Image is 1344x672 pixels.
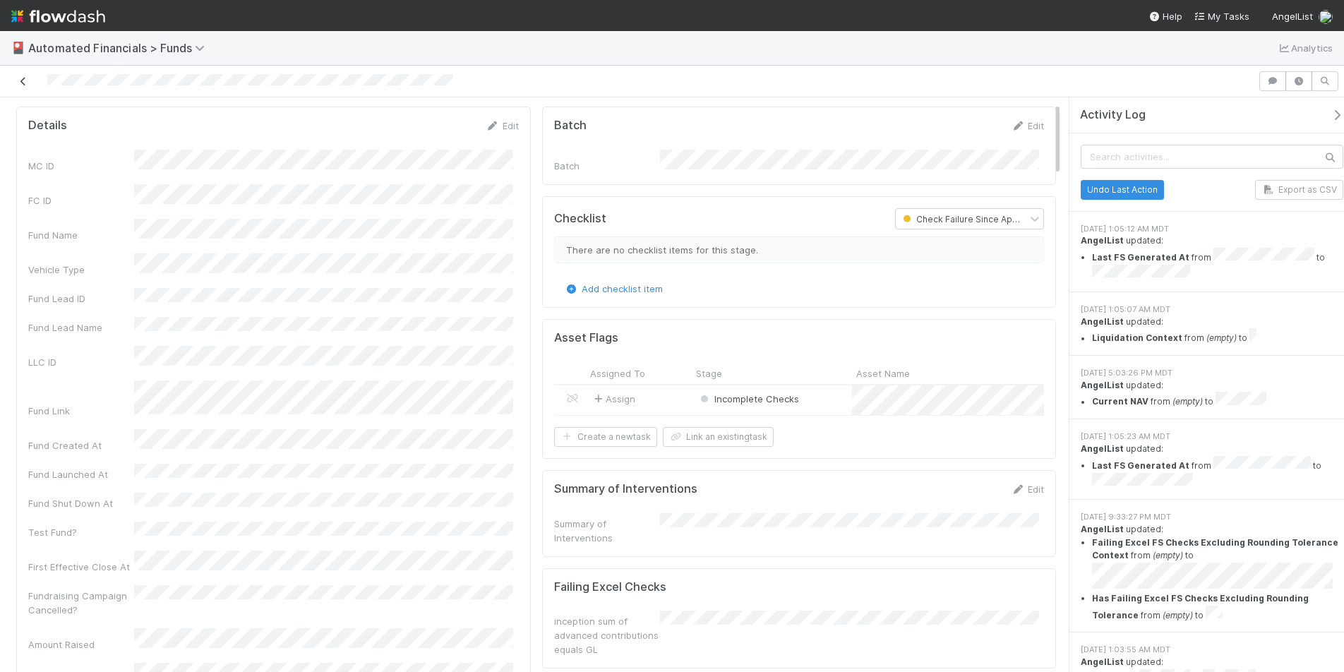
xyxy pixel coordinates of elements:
[28,525,134,539] div: Test Fund?
[28,119,67,133] h5: Details
[1081,443,1124,454] strong: AngelList
[28,320,134,335] div: Fund Lead Name
[28,228,134,242] div: Fund Name
[565,283,663,294] a: Add checklist item
[1081,443,1343,489] div: updated:
[1081,316,1124,327] strong: AngelList
[697,392,799,406] div: Incomplete Checks
[28,467,134,481] div: Fund Launched At
[28,355,134,369] div: LLC ID
[1092,252,1189,263] strong: Last FS Generated At
[11,42,25,54] span: 🎴
[486,120,519,131] a: Edit
[28,438,134,452] div: Fund Created At
[554,614,660,656] div: inception sum of advanced contributions equals GL
[28,159,134,173] div: MC ID
[590,366,645,380] span: Assigned To
[856,366,910,380] span: Asset Name
[1081,379,1343,409] div: updated:
[696,366,722,380] span: Stage
[554,427,657,447] button: Create a newtask
[554,212,606,226] h5: Checklist
[697,393,799,404] span: Incomplete Checks
[1092,248,1343,282] li: from to
[28,263,134,277] div: Vehicle Type
[1011,120,1044,131] a: Edit
[663,427,774,447] button: Link an existingtask
[28,292,134,306] div: Fund Lead ID
[28,404,134,418] div: Fund Link
[1081,644,1343,656] div: [DATE] 1:03:55 AM MDT
[900,214,1068,224] span: Check Failure Since Approved (SPV)
[1081,367,1343,379] div: [DATE] 5:03:26 PM MDT
[1277,40,1333,56] a: Analytics
[1255,180,1343,200] button: Export as CSV
[28,560,134,574] div: First Effective Close At
[1011,484,1044,495] a: Edit
[1081,145,1343,169] input: Search activities...
[554,159,660,173] div: Batch
[554,580,666,594] h5: Failing Excel Checks
[28,496,134,510] div: Fund Shut Down At
[1092,537,1338,560] strong: Failing Excel FS Checks Excluding Rounding Tolerance Context
[554,119,587,133] h5: Batch
[1092,456,1343,490] li: from to
[1081,524,1124,534] strong: AngelList
[1272,11,1313,22] span: AngelList
[554,517,660,545] div: Summary of Interventions
[28,41,212,55] span: Automated Financials > Funds
[1148,9,1182,23] div: Help
[554,236,1045,263] div: There are no checklist items for this stage.
[1081,656,1124,667] strong: AngelList
[1081,235,1124,246] strong: AngelList
[1153,550,1183,560] em: (empty)
[1092,397,1148,407] strong: Current NAV
[1081,380,1124,390] strong: AngelList
[1081,180,1164,200] button: Undo Last Action
[1081,431,1343,443] div: [DATE] 1:05:23 AM MDT
[1092,593,1309,620] strong: Has Failing Excel FS Checks Excluding Rounding Tolerance
[1092,333,1182,344] strong: Liquidation Context
[28,637,134,652] div: Amount Raised
[1194,11,1249,22] span: My Tasks
[1081,523,1343,622] div: updated:
[554,331,618,345] h5: Asset Flags
[28,193,134,208] div: FC ID
[1081,511,1343,523] div: [DATE] 9:33:27 PM MDT
[592,392,635,406] span: Assign
[1081,304,1343,316] div: [DATE] 1:05:07 AM MDT
[554,482,697,496] h5: Summary of Interventions
[1319,10,1333,24] img: avatar_5ff1a016-d0ce-496a-bfbe-ad3802c4d8a0.png
[1172,397,1203,407] em: (empty)
[1092,460,1189,471] strong: Last FS Generated At
[28,589,134,617] div: Fundraising Campaign Cancelled?
[1092,592,1343,622] li: from to
[1194,9,1249,23] a: My Tasks
[1080,108,1146,122] span: Activity Log
[1081,316,1343,345] div: updated:
[1092,392,1343,409] li: from to
[11,4,105,28] img: logo-inverted-e16ddd16eac7371096b0.svg
[1081,223,1343,235] div: [DATE] 1:05:12 AM MDT
[1092,328,1343,345] li: from to
[1206,333,1237,344] em: (empty)
[1092,536,1343,592] li: from to
[1081,234,1343,281] div: updated:
[1163,610,1193,620] em: (empty)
